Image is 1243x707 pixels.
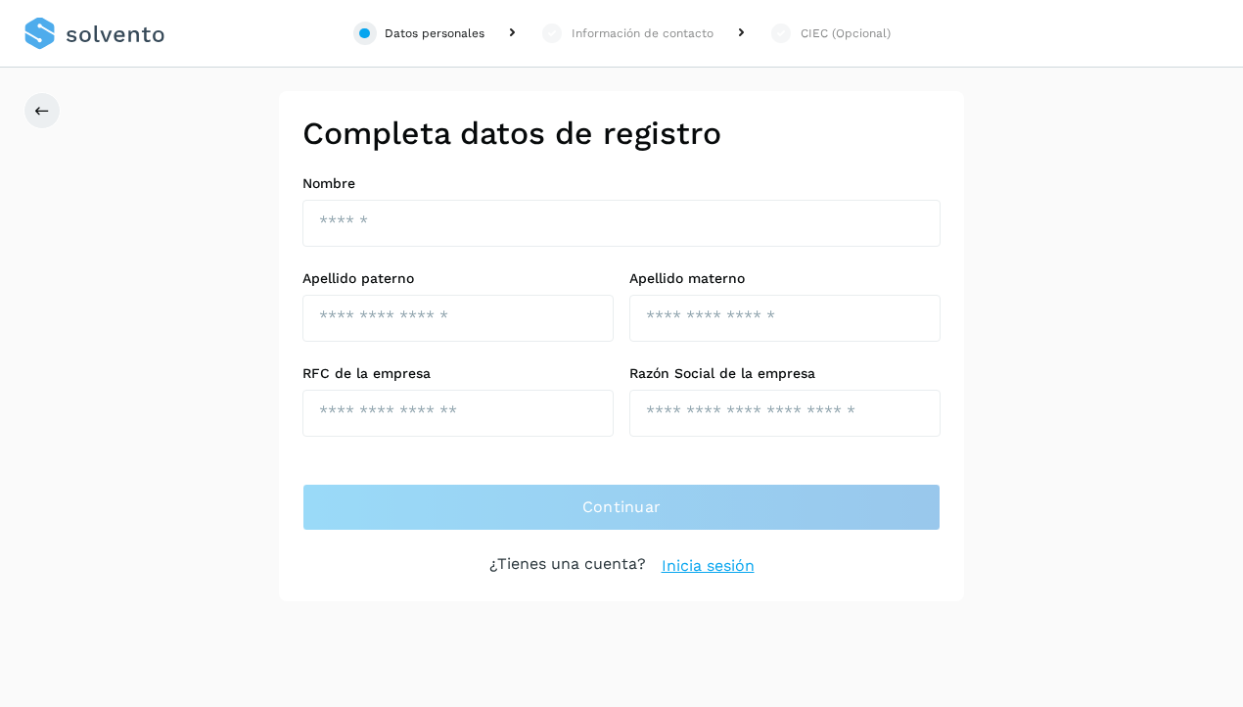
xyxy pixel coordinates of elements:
[582,496,662,518] span: Continuar
[572,24,714,42] div: Información de contacto
[302,175,941,192] label: Nombre
[385,24,484,42] div: Datos personales
[302,484,941,531] button: Continuar
[629,365,941,382] label: Razón Social de la empresa
[302,365,614,382] label: RFC de la empresa
[302,115,941,152] h2: Completa datos de registro
[629,270,941,287] label: Apellido materno
[801,24,891,42] div: CIEC (Opcional)
[489,554,646,578] p: ¿Tienes una cuenta?
[662,554,755,578] a: Inicia sesión
[302,270,614,287] label: Apellido paterno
